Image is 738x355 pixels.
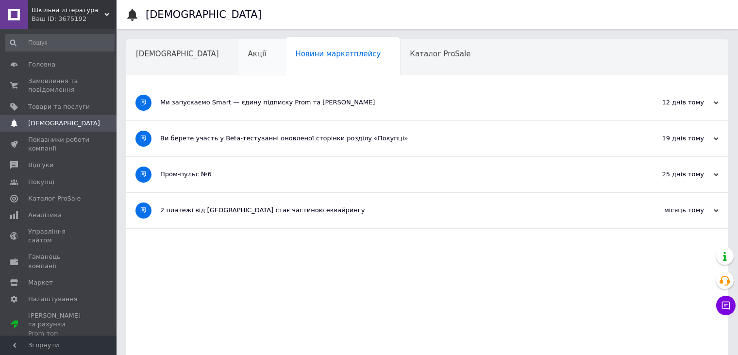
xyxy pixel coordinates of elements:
div: Ви берете участь у Beta-тестуванні оновленої сторінки розділу «Покупці» [160,134,621,143]
div: Ваш ID: 3675192 [32,15,117,23]
span: Шкільна література [32,6,104,15]
div: Пром-пульс №6 [160,170,621,179]
span: Замовлення та повідомлення [28,77,90,94]
span: [DEMOGRAPHIC_DATA] [136,50,219,58]
div: 2 платежі від [GEOGRAPHIC_DATA] стає частиною еквайрингу [160,206,621,215]
span: [DEMOGRAPHIC_DATA] [28,119,100,128]
div: 12 днів тому [621,98,719,107]
span: Каталог ProSale [28,194,81,203]
span: Товари та послуги [28,102,90,111]
div: місяць тому [621,206,719,215]
span: Аналітика [28,211,62,220]
span: Головна [28,60,55,69]
span: Акції [248,50,267,58]
span: Показники роботи компанії [28,135,90,153]
span: Гаманець компанії [28,253,90,270]
span: Новини маркетплейсу [295,50,381,58]
div: 19 днів тому [621,134,719,143]
div: Prom топ [28,329,90,338]
span: [PERSON_NAME] та рахунки [28,311,90,338]
span: Покупці [28,178,54,186]
button: Чат з покупцем [716,296,736,315]
span: Налаштування [28,295,78,304]
input: Пошук [5,34,115,51]
span: Маркет [28,278,53,287]
span: Каталог ProSale [410,50,470,58]
div: Ми запускаємо Smart — єдину підписку Prom та [PERSON_NAME] [160,98,621,107]
span: Відгуки [28,161,53,169]
span: Управління сайтом [28,227,90,245]
h1: [DEMOGRAPHIC_DATA] [146,9,262,20]
div: 25 днів тому [621,170,719,179]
